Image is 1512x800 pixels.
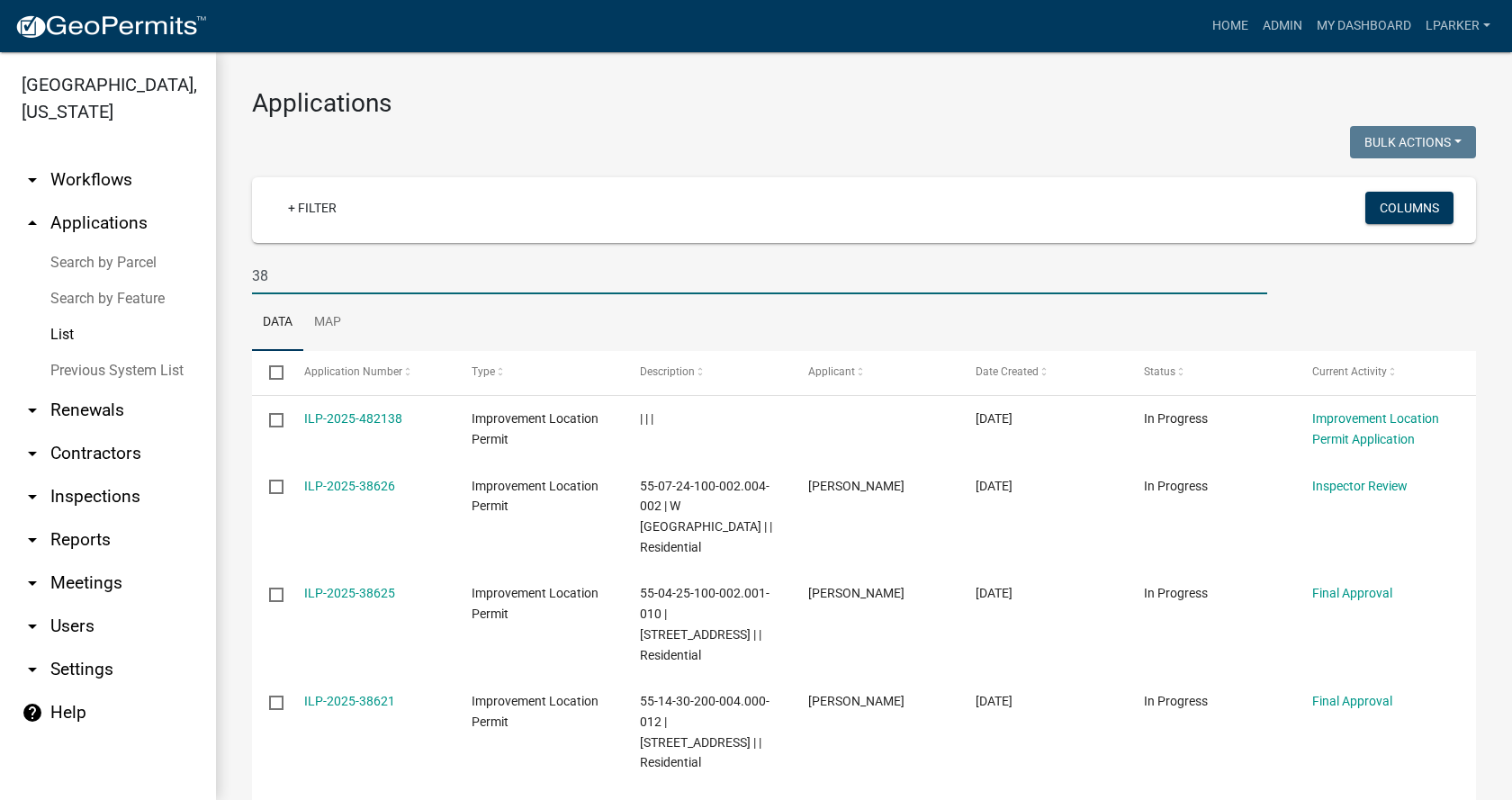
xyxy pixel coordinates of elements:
[22,572,43,594] i: arrow_drop_down
[1350,126,1476,158] button: Bulk Actions
[274,192,351,224] a: + Filter
[976,586,1012,600] span: 09/20/2025
[304,365,402,378] span: Application Number
[1309,9,1418,43] a: My Dashboard
[808,479,904,493] span: Corrie Hovee
[22,702,43,724] i: help
[472,479,598,514] span: Improvement Location Permit
[472,694,598,729] span: Improvement Location Permit
[472,411,598,446] span: Improvement Location Permit
[472,365,495,378] span: Type
[1365,192,1453,224] button: Columns
[1144,479,1208,493] span: In Progress
[808,586,904,600] span: MICHAEL PROVO
[976,479,1012,493] span: 09/22/2025
[808,694,904,708] span: Diana Skirvin
[304,479,395,493] a: ILP-2025-38626
[304,586,395,600] a: ILP-2025-38625
[472,586,598,621] span: Improvement Location Permit
[1312,479,1408,493] a: Inspector Review
[1312,365,1387,378] span: Current Activity
[454,351,623,394] datatable-header-cell: Type
[1144,411,1208,426] span: In Progress
[22,529,43,551] i: arrow_drop_down
[1144,694,1208,708] span: In Progress
[1312,586,1392,600] a: Final Approval
[22,400,43,421] i: arrow_drop_down
[304,411,402,426] a: ILP-2025-482138
[790,351,958,394] datatable-header-cell: Applicant
[22,659,43,680] i: arrow_drop_down
[976,365,1039,378] span: Date Created
[623,351,791,394] datatable-header-cell: Description
[1144,365,1175,378] span: Status
[252,88,1476,119] h3: Applications
[22,443,43,464] i: arrow_drop_down
[1144,586,1208,600] span: In Progress
[252,257,1267,294] input: Search for applications
[1418,9,1498,43] a: lparker
[808,365,855,378] span: Applicant
[252,294,303,352] a: Data
[640,586,769,661] span: 55-04-25-100-002.001-010 | 7636 N BALTIMORE RD | | Residential
[303,294,352,352] a: Map
[22,169,43,191] i: arrow_drop_down
[1312,694,1392,708] a: Final Approval
[1127,351,1295,394] datatable-header-cell: Status
[252,351,286,394] datatable-header-cell: Select
[1205,9,1255,43] a: Home
[22,486,43,508] i: arrow_drop_down
[958,351,1127,394] datatable-header-cell: Date Created
[22,616,43,637] i: arrow_drop_down
[976,694,1012,708] span: 09/18/2025
[22,212,43,234] i: arrow_drop_up
[1294,351,1462,394] datatable-header-cell: Current Activity
[1255,9,1309,43] a: Admin
[304,694,395,708] a: ILP-2025-38621
[286,351,454,394] datatable-header-cell: Application Number
[640,694,769,769] span: 55-14-30-200-004.000-012 | 4230 RAILROAD RD | | Residential
[640,411,653,426] span: | | |
[640,479,772,554] span: 55-07-24-100-002.004-002 | W LEWISVILLE RD | | Residential
[640,365,695,378] span: Description
[1312,411,1439,446] a: Improvement Location Permit Application
[976,411,1012,426] span: 09/22/2025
